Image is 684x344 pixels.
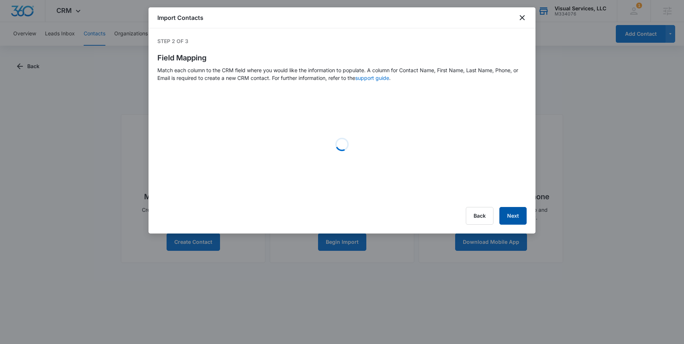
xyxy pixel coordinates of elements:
[466,207,493,225] button: Back
[157,52,527,63] h1: Field Mapping
[157,66,527,82] p: Match each column to the CRM field where you would like the information to populate. A column for...
[157,13,203,22] h1: Import Contacts
[355,75,389,81] a: support guide
[157,37,527,45] p: Step 2 of 3
[518,13,527,22] button: close
[499,207,527,225] button: Next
